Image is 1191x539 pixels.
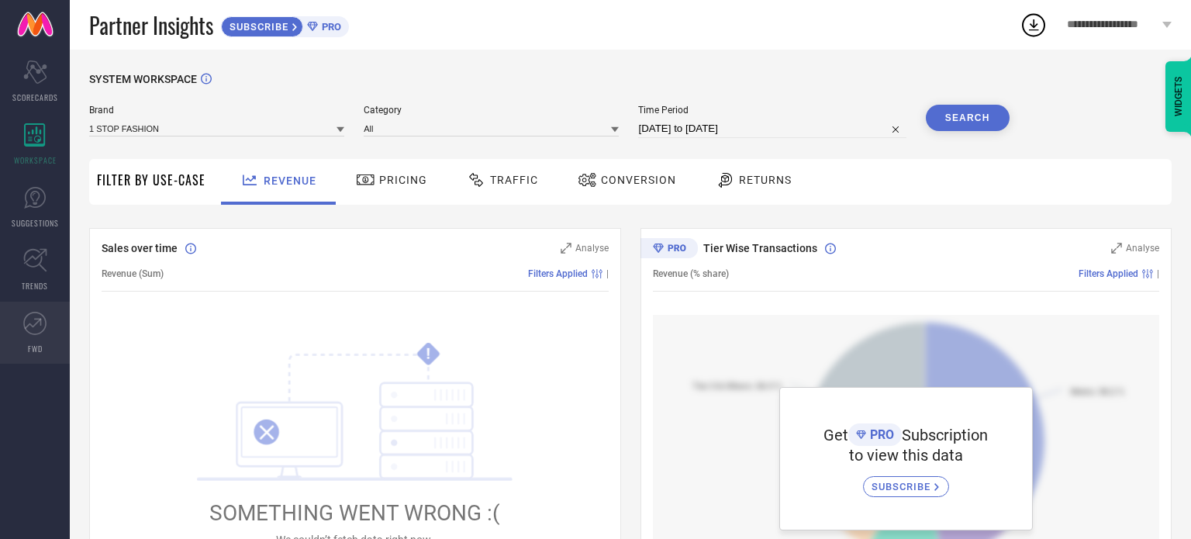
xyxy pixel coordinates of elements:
[640,238,698,261] div: Premium
[426,345,430,363] tspan: !
[364,105,619,116] span: Category
[89,105,344,116] span: Brand
[1157,268,1159,279] span: |
[739,174,792,186] span: Returns
[490,174,538,186] span: Traffic
[221,12,349,37] a: SUBSCRIBEPRO
[102,242,178,254] span: Sales over time
[638,105,906,116] span: Time Period
[653,268,729,279] span: Revenue (% share)
[102,268,164,279] span: Revenue (Sum)
[89,9,213,41] span: Partner Insights
[863,465,949,497] a: SUBSCRIBE
[12,217,59,229] span: SUGGESTIONS
[222,21,292,33] span: SUBSCRIBE
[97,171,205,189] span: Filter By Use-Case
[638,119,906,138] input: Select time period
[902,426,988,444] span: Subscription
[22,280,48,292] span: TRENDS
[1111,243,1122,254] svg: Zoom
[12,92,58,103] span: SCORECARDS
[1126,243,1159,254] span: Analyse
[849,446,963,465] span: to view this data
[606,268,609,279] span: |
[1020,11,1048,39] div: Open download list
[926,105,1010,131] button: Search
[264,174,316,187] span: Revenue
[528,268,588,279] span: Filters Applied
[379,174,427,186] span: Pricing
[703,242,817,254] span: Tier Wise Transactions
[823,426,848,444] span: Get
[89,73,197,85] span: SYSTEM WORKSPACE
[1079,268,1138,279] span: Filters Applied
[872,481,934,492] span: SUBSCRIBE
[209,500,500,526] span: SOMETHING WENT WRONG :(
[601,174,676,186] span: Conversion
[14,154,57,166] span: WORKSPACE
[561,243,571,254] svg: Zoom
[866,427,894,442] span: PRO
[318,21,341,33] span: PRO
[575,243,609,254] span: Analyse
[28,343,43,354] span: FWD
